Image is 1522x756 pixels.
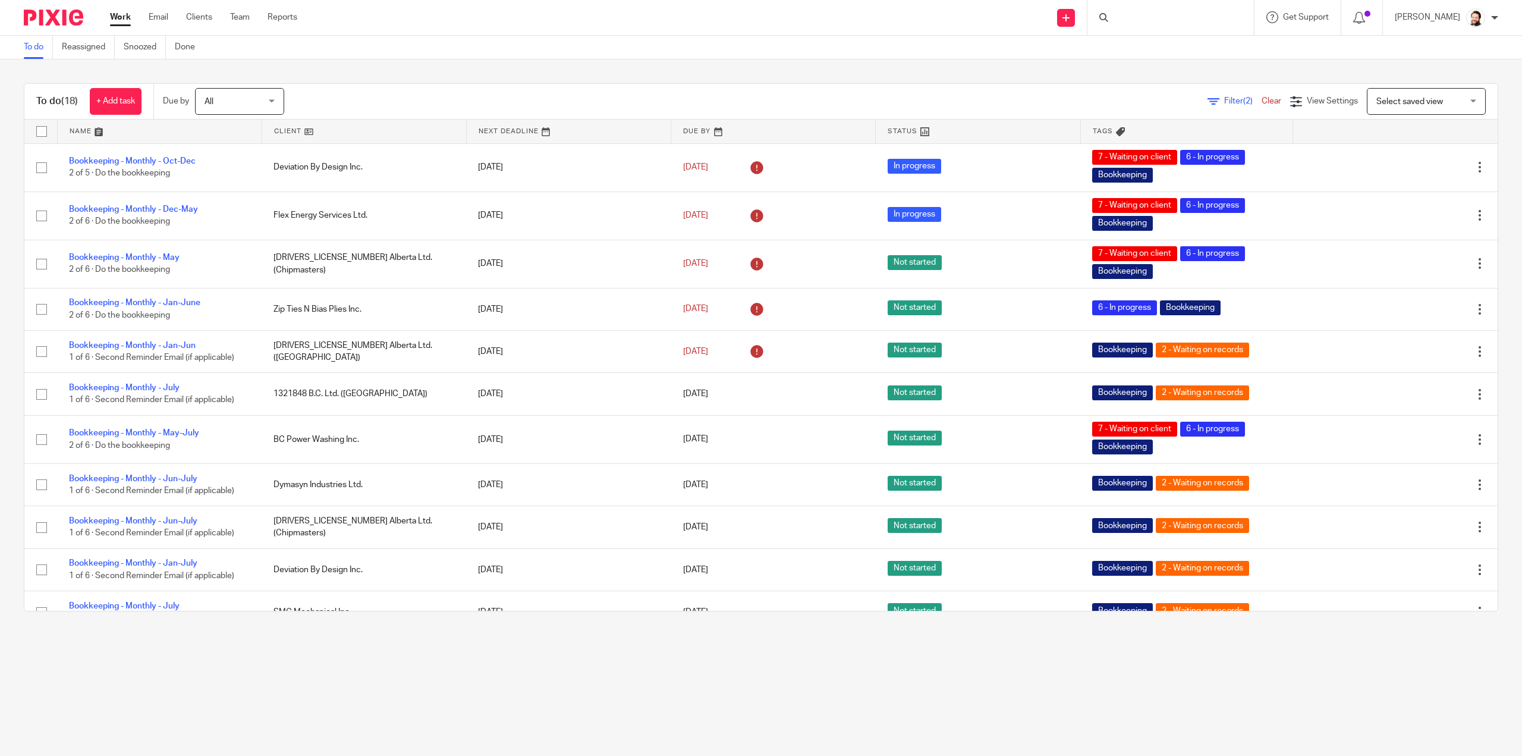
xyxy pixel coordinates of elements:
[683,523,708,531] span: [DATE]
[683,608,708,616] span: [DATE]
[888,159,941,174] span: In progress
[888,561,942,576] span: Not started
[69,487,234,495] span: 1 of 6 · Second Reminder Email (if applicable)
[262,240,466,288] td: [DRIVERS_LICENSE_NUMBER] Alberta Ltd. (Chipmasters)
[888,255,942,270] span: Not started
[1180,422,1245,437] span: 6 - In progress
[1156,385,1249,400] span: 2 - Waiting on records
[1092,168,1153,183] span: Bookkeeping
[186,11,212,23] a: Clients
[69,353,234,362] span: 1 of 6 · Second Reminder Email (if applicable)
[1092,476,1153,491] span: Bookkeeping
[90,88,141,115] a: + Add task
[1180,198,1245,213] span: 6 - In progress
[69,396,234,404] span: 1 of 6 · Second Reminder Email (if applicable)
[262,591,466,633] td: SMC Mechanical Inc.
[124,36,166,59] a: Snoozed
[683,211,708,219] span: [DATE]
[1307,97,1358,105] span: View Settings
[1092,246,1177,261] span: 7 - Waiting on client
[466,240,671,288] td: [DATE]
[69,253,180,262] a: Bookkeeping - Monthly - May
[888,431,942,446] span: Not started
[69,157,196,165] a: Bookkeeping - Monthly - Oct-Dec
[1466,8,1485,27] img: Jayde%20Headshot.jpg
[466,506,671,548] td: [DATE]
[262,143,466,192] td: Deviation By Design Inc.
[1092,343,1153,357] span: Bookkeeping
[1180,150,1245,165] span: 6 - In progress
[466,548,671,591] td: [DATE]
[175,36,204,59] a: Done
[466,463,671,506] td: [DATE]
[262,192,466,240] td: Flex Energy Services Ltd.
[262,373,466,415] td: 1321848 B.C. Ltd. ([GEOGRAPHIC_DATA])
[230,11,250,23] a: Team
[888,343,942,357] span: Not started
[69,517,197,525] a: Bookkeeping - Monthly - Jun-July
[1092,603,1153,618] span: Bookkeeping
[110,11,131,23] a: Work
[262,415,466,463] td: BC Power Washing Inc.
[466,591,671,633] td: [DATE]
[69,170,170,178] span: 2 of 5 · Do the bookkeeping
[268,11,297,23] a: Reports
[69,311,170,319] span: 2 of 6 · Do the bookkeeping
[262,288,466,330] td: Zip Ties N Bias Plies Inc.
[69,602,180,610] a: Bookkeeping - Monthly - July
[1093,128,1113,134] span: Tags
[1092,385,1153,400] span: Bookkeeping
[1156,603,1249,618] span: 2 - Waiting on records
[205,98,213,106] span: All
[1092,216,1153,231] span: Bookkeeping
[1092,300,1157,315] span: 6 - In progress
[888,207,941,222] span: In progress
[69,441,170,450] span: 2 of 6 · Do the bookkeeping
[69,384,180,392] a: Bookkeeping - Monthly - July
[1156,343,1249,357] span: 2 - Waiting on records
[888,518,942,533] span: Not started
[163,95,189,107] p: Due by
[24,10,83,26] img: Pixie
[262,548,466,591] td: Deviation By Design Inc.
[466,373,671,415] td: [DATE]
[69,299,200,307] a: Bookkeeping - Monthly - Jan-June
[1156,518,1249,533] span: 2 - Waiting on records
[1092,561,1153,576] span: Bookkeeping
[1180,246,1245,261] span: 6 - In progress
[262,506,466,548] td: [DRIVERS_LICENSE_NUMBER] Alberta Ltd. (Chipmasters)
[466,143,671,192] td: [DATE]
[262,463,466,506] td: Dymasyn Industries Ltd.
[1156,476,1249,491] span: 2 - Waiting on records
[683,259,708,268] span: [DATE]
[1092,422,1177,437] span: 7 - Waiting on client
[1243,97,1253,105] span: (2)
[1092,440,1153,454] span: Bookkeeping
[69,529,234,538] span: 1 of 6 · Second Reminder Email (if applicable)
[683,435,708,444] span: [DATE]
[24,36,53,59] a: To do
[888,603,942,618] span: Not started
[466,288,671,330] td: [DATE]
[69,266,170,274] span: 2 of 6 · Do the bookkeeping
[69,205,198,214] a: Bookkeeping - Monthly - Dec-May
[1156,561,1249,576] span: 2 - Waiting on records
[1376,98,1443,106] span: Select saved view
[69,429,199,437] a: Bookkeeping - Monthly - May-July
[1160,300,1221,315] span: Bookkeeping
[69,572,234,580] span: 1 of 6 · Second Reminder Email (if applicable)
[888,476,942,491] span: Not started
[888,300,942,315] span: Not started
[69,341,196,350] a: Bookkeeping - Monthly - Jan-Jun
[1092,518,1153,533] span: Bookkeeping
[683,305,708,313] span: [DATE]
[1283,13,1329,21] span: Get Support
[683,481,708,489] span: [DATE]
[69,559,197,567] a: Bookkeeping - Monthly - Jan-July
[1092,150,1177,165] span: 7 - Waiting on client
[1395,11,1460,23] p: [PERSON_NAME]
[466,330,671,372] td: [DATE]
[1262,97,1281,105] a: Clear
[36,95,78,108] h1: To do
[69,475,197,483] a: Bookkeeping - Monthly - Jun-July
